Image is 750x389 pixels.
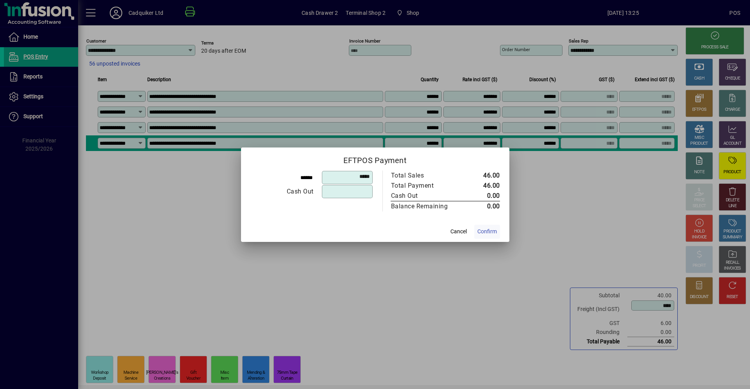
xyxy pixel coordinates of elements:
[450,227,467,236] span: Cancel
[477,227,497,236] span: Confirm
[391,171,464,181] td: Total Sales
[391,181,464,191] td: Total Payment
[391,191,457,201] div: Cash Out
[446,225,471,239] button: Cancel
[241,147,509,170] h2: EFTPOS Payment
[251,187,314,196] div: Cash Out
[464,171,500,181] td: 46.00
[464,181,500,191] td: 46.00
[474,225,500,239] button: Confirm
[391,202,457,211] div: Balance Remaining
[464,191,500,201] td: 0.00
[464,201,500,211] td: 0.00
